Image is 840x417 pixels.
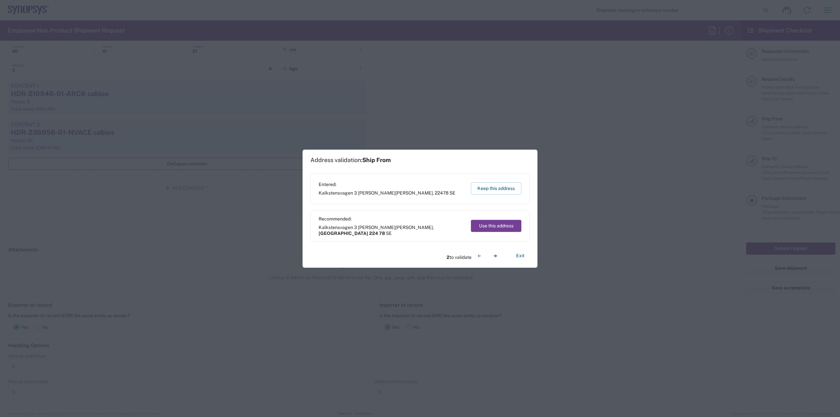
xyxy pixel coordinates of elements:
[319,216,465,222] span: Recommended:
[319,231,368,236] span: [GEOGRAPHIC_DATA]
[319,224,465,236] span: Kalkstensvagen 3 [PERSON_NAME] ,
[395,225,433,230] span: [PERSON_NAME]
[450,190,455,196] span: SE
[310,156,391,164] h1: Address validation:
[435,190,449,196] span: 22478
[471,220,521,232] button: Use this address
[447,255,450,260] span: 2
[319,190,455,196] span: Kalkstensvagen 3 [PERSON_NAME] ,
[362,156,391,163] span: Ship From
[386,231,392,236] span: SE
[395,190,433,196] span: [PERSON_NAME]
[319,181,455,187] span: Entered:
[369,231,385,236] span: 224 78
[511,250,530,261] button: Exit
[471,182,521,195] button: Keep this address
[447,248,503,264] div: to validate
